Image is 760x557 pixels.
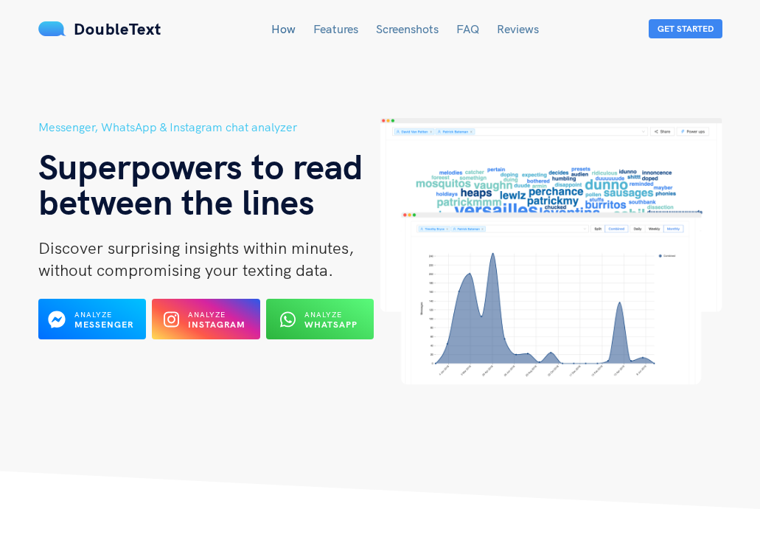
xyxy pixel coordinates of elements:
[38,21,66,36] img: mS3x8y1f88AAAAABJRU5ErkJggg==
[188,310,226,319] span: Analyze
[38,179,315,224] span: between the lines
[456,21,479,36] a: FAQ
[304,310,342,319] span: Analyze
[266,318,374,331] a: Analyze WhatsApp
[497,21,539,36] a: Reviews
[38,318,147,331] a: Analyze Messenger
[74,310,112,319] span: Analyze
[152,299,260,339] button: Analyze Instagram
[38,144,363,188] span: Superpowers to read
[266,299,374,339] button: Analyze WhatsApp
[271,21,296,36] a: How
[380,118,722,384] img: hero
[38,18,161,39] a: DoubleText
[649,19,722,38] button: Get Started
[74,319,133,330] b: Messenger
[74,18,161,39] span: DoubleText
[38,118,380,136] h5: Messenger, WhatsApp & Instagram chat analyzer
[304,319,358,330] b: WhatsApp
[313,21,358,36] a: Features
[188,319,245,330] b: Instagram
[38,238,354,258] span: Discover surprising insights within minutes,
[38,260,333,280] span: without compromising your texting data.
[152,318,260,331] a: Analyze Instagram
[38,299,147,339] button: Analyze Messenger
[376,21,439,36] a: Screenshots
